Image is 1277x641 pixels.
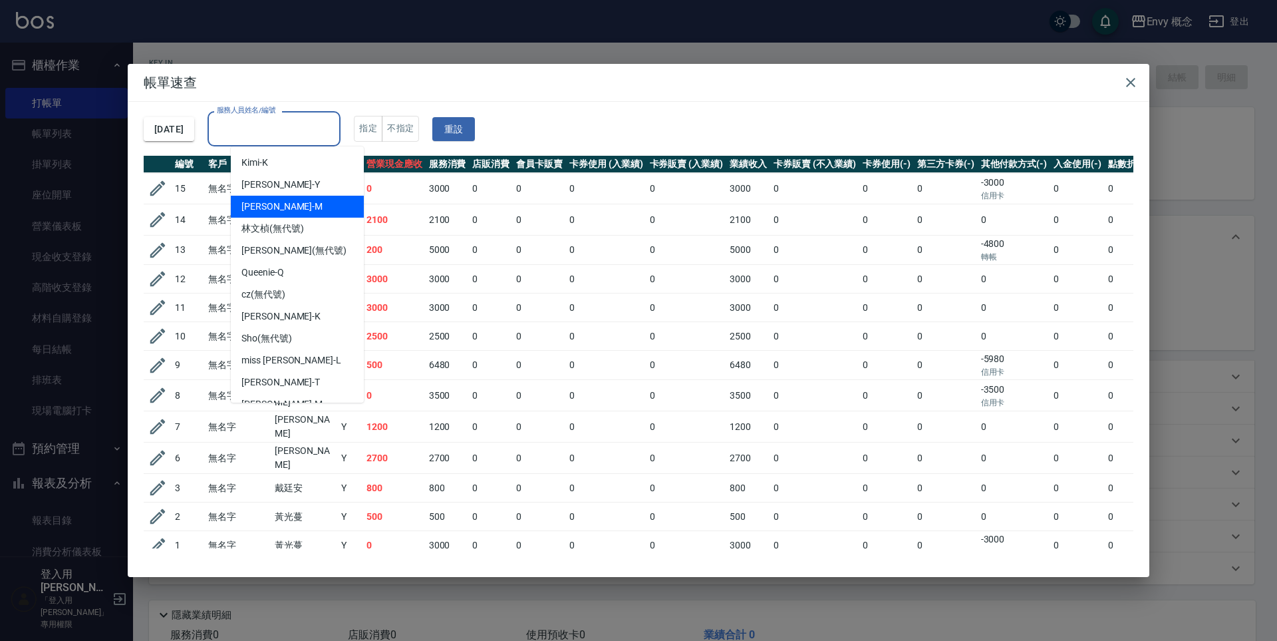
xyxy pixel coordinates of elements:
[205,443,271,474] td: 無名字
[566,173,646,204] td: 0
[1050,411,1105,443] td: 0
[914,351,978,380] td: 0
[978,156,1051,173] th: 其他付款方式(-)
[770,236,859,265] td: 0
[770,474,859,503] td: 0
[726,204,770,236] td: 2100
[469,411,513,443] td: 0
[770,503,859,531] td: 0
[914,411,978,443] td: 0
[338,411,363,443] td: Y
[469,156,513,173] th: 店販消費
[469,236,513,265] td: 0
[646,204,727,236] td: 0
[205,351,271,380] td: 無名字
[770,443,859,474] td: 0
[271,443,338,474] td: [PERSON_NAME]
[513,173,566,204] td: 0
[646,380,727,411] td: 0
[859,322,914,351] td: 0
[172,265,205,294] td: 12
[1105,503,1178,531] td: 0
[1050,265,1105,294] td: 0
[172,322,205,351] td: 10
[241,310,321,323] span: [PERSON_NAME] -K
[914,156,978,173] th: 第三方卡券(-)
[241,353,341,367] span: miss [PERSON_NAME] -L
[726,474,770,503] td: 800
[914,204,978,236] td: 0
[914,236,978,265] td: 0
[513,156,566,173] th: 會員卡販賣
[205,236,271,265] td: 無名字
[566,351,646,380] td: 0
[432,117,475,142] button: 重設
[726,411,770,443] td: 1200
[205,156,271,173] th: 客戶
[1105,156,1178,173] th: 點數折抵金額(-)
[1105,351,1178,380] td: 0
[726,236,770,265] td: 5000
[426,503,470,531] td: 500
[978,322,1051,351] td: 0
[646,531,727,560] td: 0
[646,474,727,503] td: 0
[981,251,1048,263] p: 轉帳
[770,322,859,351] td: 0
[646,443,727,474] td: 0
[241,222,304,236] span: 林文楨 (無代號)
[978,236,1051,265] td: -4800
[205,380,271,411] td: 無名字
[726,351,770,380] td: 6480
[513,380,566,411] td: 0
[513,351,566,380] td: 0
[726,173,770,204] td: 3000
[1050,173,1105,204] td: 0
[1050,443,1105,474] td: 0
[172,156,205,173] th: 編號
[426,156,470,173] th: 服務消費
[338,503,363,531] td: Y
[469,294,513,322] td: 0
[646,156,727,173] th: 卡券販賣 (入業績)
[241,266,284,280] span: Queenie -Q
[978,173,1051,204] td: -3000
[859,380,914,411] td: 0
[1050,294,1105,322] td: 0
[859,265,914,294] td: 0
[469,265,513,294] td: 0
[978,474,1051,503] td: 0
[1050,204,1105,236] td: 0
[205,204,271,236] td: 無名字
[469,322,513,351] td: 0
[363,380,426,411] td: 0
[770,531,859,560] td: 0
[1050,531,1105,560] td: 0
[859,411,914,443] td: 0
[426,204,470,236] td: 2100
[469,204,513,236] td: 0
[241,244,347,258] span: [PERSON_NAME] (無代號)
[770,173,859,204] td: 0
[978,204,1051,236] td: 0
[172,173,205,204] td: 15
[426,173,470,204] td: 3000
[1050,236,1105,265] td: 0
[205,411,271,443] td: 無名字
[144,117,194,142] button: [DATE]
[978,380,1051,411] td: -3500
[363,156,426,173] th: 營業現金應收
[566,380,646,411] td: 0
[205,503,271,531] td: 無名字
[914,322,978,351] td: 0
[1105,204,1178,236] td: 0
[981,190,1048,202] p: 信用卡
[859,173,914,204] td: 0
[859,474,914,503] td: 0
[363,411,426,443] td: 1200
[914,380,978,411] td: 0
[513,503,566,531] td: 0
[426,351,470,380] td: 6480
[1105,380,1178,411] td: 0
[566,531,646,560] td: 0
